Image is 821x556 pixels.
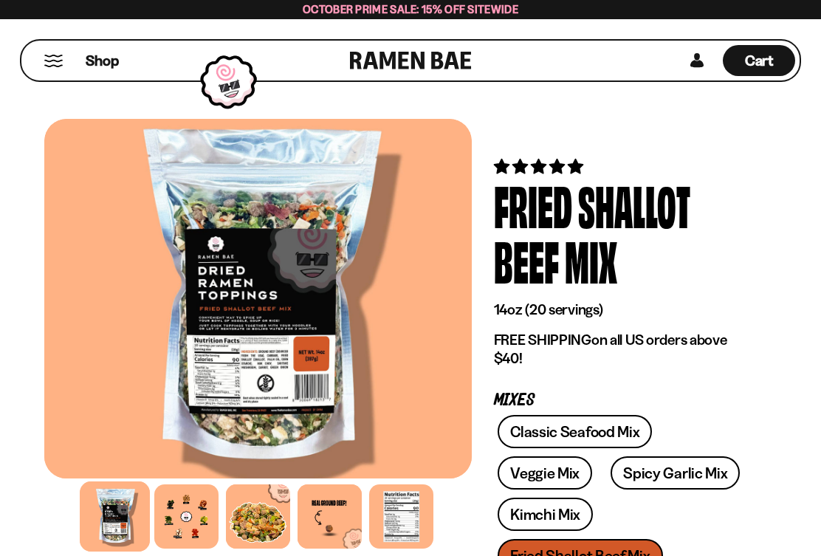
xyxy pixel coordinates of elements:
[494,157,586,176] span: 4.83 stars
[494,177,572,233] div: Fried
[565,233,617,288] div: Mix
[498,456,592,490] a: Veggie Mix
[44,55,63,67] button: Mobile Menu Trigger
[86,51,119,71] span: Shop
[494,331,755,368] p: on all US orders above $40!
[723,41,795,80] div: Cart
[494,394,755,408] p: Mixes
[494,301,755,319] p: 14oz (20 servings)
[611,456,740,490] a: Spicy Garlic Mix
[303,2,518,16] span: October Prime Sale: 15% off Sitewide
[498,498,593,531] a: Kimchi Mix
[498,415,652,448] a: Classic Seafood Mix
[745,52,774,69] span: Cart
[86,45,119,76] a: Shop
[494,233,559,288] div: Beef
[494,331,591,349] strong: FREE SHIPPING
[578,177,690,233] div: Shallot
